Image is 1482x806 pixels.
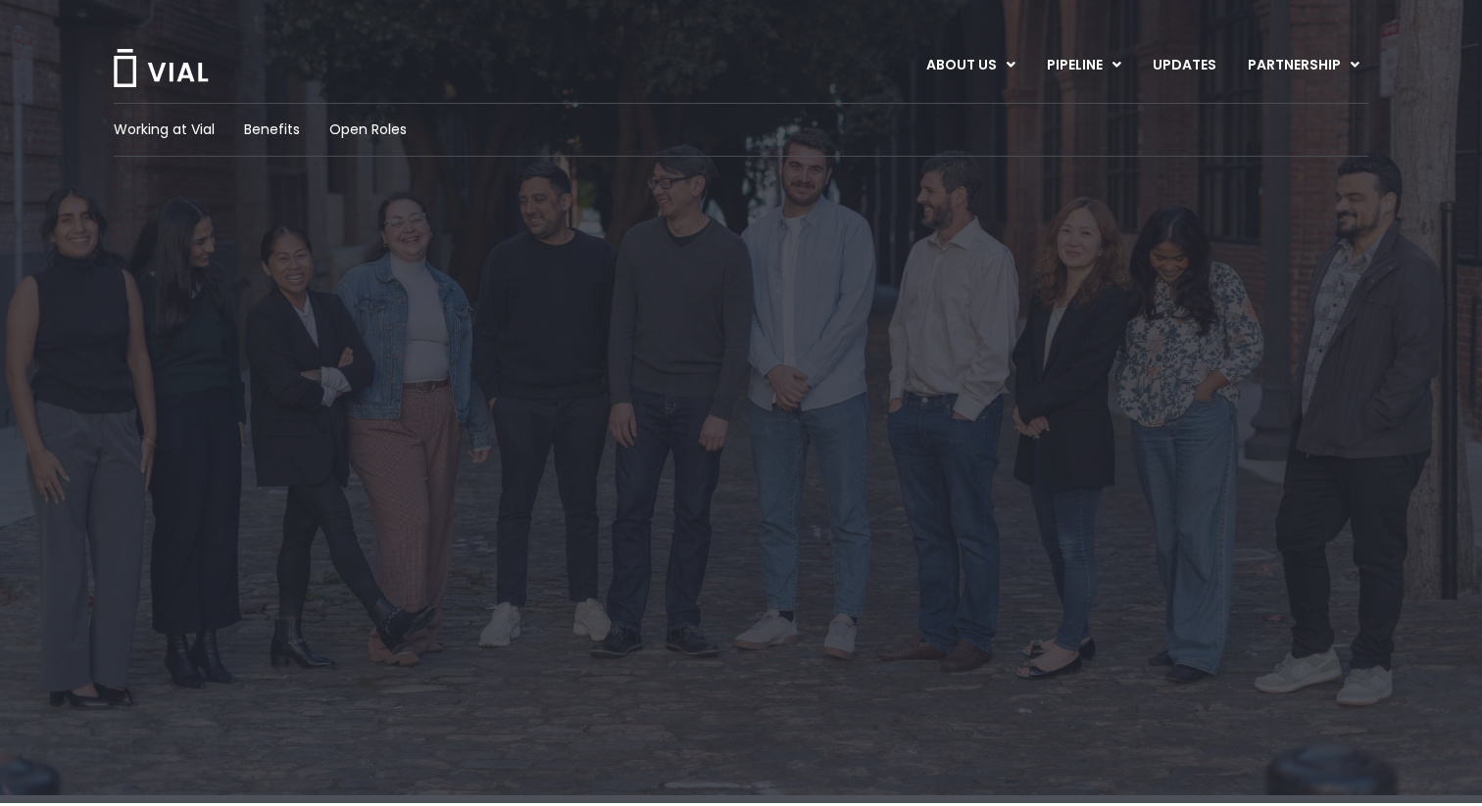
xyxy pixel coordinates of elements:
[911,49,1030,82] a: ABOUT USMenu Toggle
[1232,49,1375,82] a: PARTNERSHIPMenu Toggle
[1031,49,1136,82] a: PIPELINEMenu Toggle
[112,49,210,87] img: Vial Logo
[244,119,300,140] a: Benefits
[1137,49,1231,82] a: UPDATES
[329,119,407,140] a: Open Roles
[114,119,215,140] a: Working at Vial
